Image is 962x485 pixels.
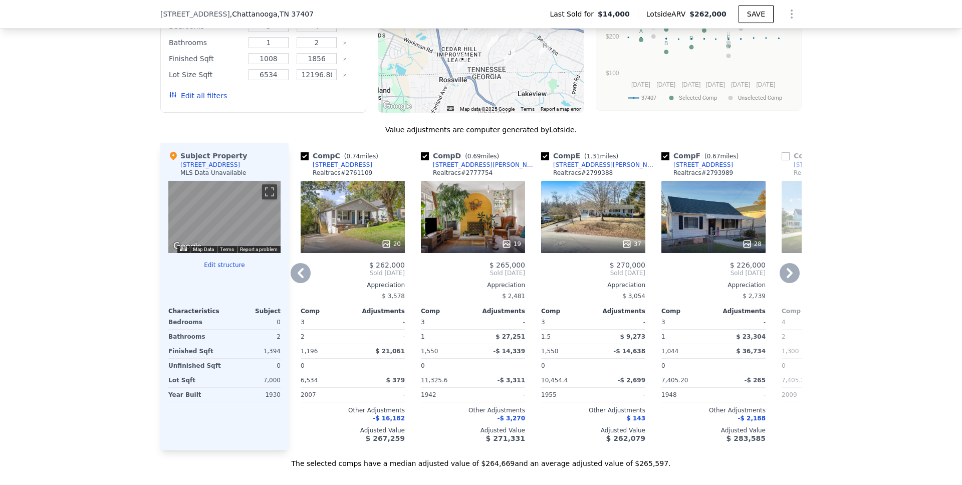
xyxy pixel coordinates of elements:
button: Clear [343,73,347,77]
text: $200 [606,33,619,40]
span: ( miles) [700,153,743,160]
span: -$ 3,311 [498,377,525,384]
a: Report a problem [240,247,278,252]
button: Clear [343,41,347,45]
div: - [715,388,766,402]
div: Comp C [301,151,382,161]
span: $ 3,054 [622,293,645,300]
span: 3 [301,319,305,326]
span: -$ 14,638 [613,348,645,355]
div: Finished Sqft [168,344,222,358]
div: Adjustments [353,307,405,315]
a: [STREET_ADDRESS][PERSON_NAME] [541,161,657,169]
div: 28 [742,239,762,249]
span: Sold [DATE] [541,269,645,277]
div: - [715,359,766,373]
span: ( miles) [461,153,503,160]
div: MLS Data Unavailable [180,169,247,177]
span: Map data ©2025 Google [460,106,515,112]
div: Comp E [541,151,622,161]
span: $ 21,061 [375,348,405,355]
a: Terms [220,247,234,252]
span: Lotside ARV [646,9,689,19]
div: Appreciation [541,281,645,289]
div: 2007 [301,388,351,402]
div: 1955 [541,388,591,402]
a: [STREET_ADDRESS] [661,161,733,169]
span: Last Sold for [550,9,598,19]
span: 0 [661,362,665,369]
div: 2009 [782,388,832,402]
text: [DATE] [682,81,701,88]
span: 1.31 [587,153,600,160]
button: Edit structure [168,261,281,269]
a: Terms [521,106,535,112]
button: Toggle fullscreen view [262,184,277,199]
text: G [651,25,656,31]
span: 1,550 [421,348,438,355]
div: Map [168,181,281,253]
span: 10,454.4 [541,377,568,384]
span: ( miles) [580,153,622,160]
div: 3629 Koons Rd [504,48,515,65]
div: Realtracs # 2761109 [313,169,372,177]
img: Google [171,240,204,253]
button: Show Options [782,4,802,24]
span: ( miles) [340,153,382,160]
div: Bedrooms [168,315,222,329]
div: The selected comps have a median adjusted value of $264,669 and an average adjusted value of $265... [160,450,802,468]
div: Unfinished Sqft [168,359,222,373]
div: 4819 16th Ave [457,54,468,71]
text: $100 [606,70,619,77]
div: 20 [381,239,401,249]
span: , Chattanooga [230,9,314,19]
span: $ 2,481 [502,293,525,300]
a: [STREET_ADDRESS] [782,161,853,169]
text: B [664,40,668,46]
div: 0 [226,315,281,329]
span: $ 265,000 [490,261,525,269]
span: $ 226,000 [730,261,766,269]
span: 0 [541,362,545,369]
a: Open this area in Google Maps (opens a new window) [171,240,204,253]
text: [DATE] [706,81,725,88]
span: -$ 2,188 [738,415,766,422]
div: - [595,359,645,373]
span: $ 267,259 [366,434,405,442]
div: Comp D [421,151,503,161]
span: 0.67 [707,153,720,160]
div: [STREET_ADDRESS][PERSON_NAME] [433,161,537,169]
div: 1.5 [541,330,591,344]
span: 7,405.20 [782,377,808,384]
div: Finished Sqft [169,52,243,66]
div: 1,394 [226,344,281,358]
span: 0.74 [346,153,360,160]
span: $ 3,578 [382,293,405,300]
div: 2 [301,330,351,344]
div: 1948 [661,388,711,402]
button: Map Data [193,246,214,253]
span: -$ 265 [744,377,766,384]
div: - [475,315,525,329]
text: A [639,28,643,34]
span: Sold [DATE] [421,269,525,277]
span: -$ 16,182 [373,415,405,422]
div: Comp [301,307,353,315]
div: Subject [224,307,281,315]
div: Bathrooms [169,36,243,50]
span: Sold [DATE] [661,269,766,277]
div: Comp [661,307,713,315]
text: [DATE] [631,81,650,88]
div: Characteristics [168,307,224,315]
div: Realtracs # 2752222 [794,169,853,177]
text: Selected Comp [679,95,717,101]
text: [DATE] [656,81,675,88]
span: [STREET_ADDRESS] [160,9,230,19]
span: 3 [421,319,425,326]
div: - [355,359,405,373]
button: Edit all filters [169,91,227,101]
a: Report a map error [541,106,581,112]
div: Appreciation [421,281,525,289]
div: 1304 Coleman Cir [518,25,529,42]
span: 1,196 [301,348,318,355]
